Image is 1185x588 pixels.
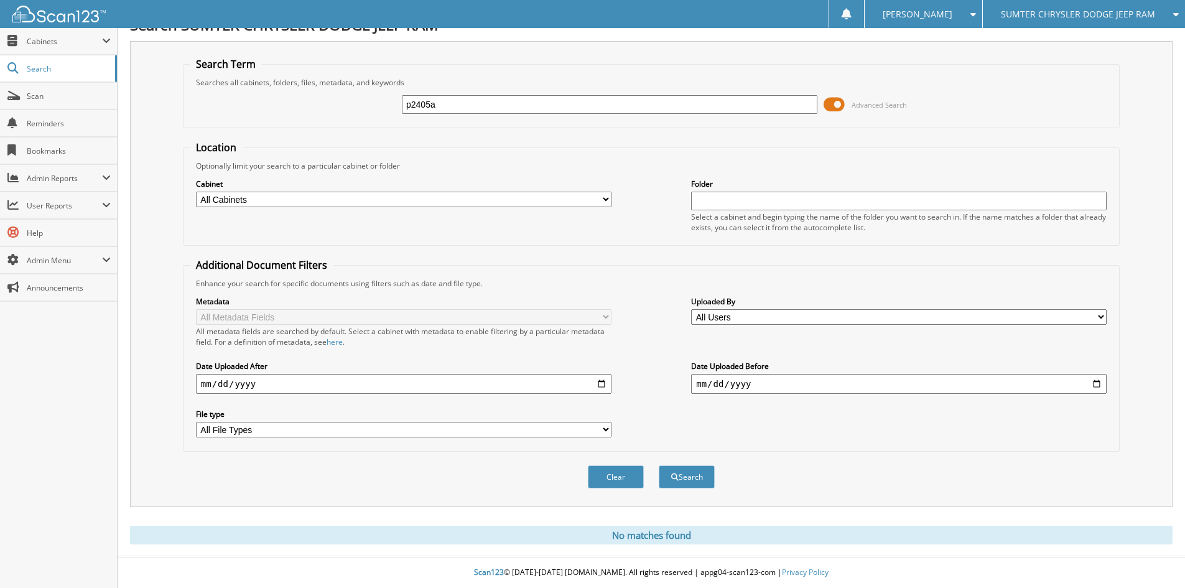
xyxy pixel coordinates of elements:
span: [PERSON_NAME] [883,11,952,18]
a: Privacy Policy [782,567,829,577]
label: Metadata [196,296,611,307]
div: © [DATE]-[DATE] [DOMAIN_NAME]. All rights reserved | appg04-scan123-com | [118,558,1185,588]
span: Admin Reports [27,173,102,184]
span: Admin Menu [27,255,102,266]
span: User Reports [27,200,102,211]
label: Cabinet [196,179,611,189]
img: scan123-logo-white.svg [12,6,106,22]
div: All metadata fields are searched by default. Select a cabinet with metadata to enable filtering b... [196,326,611,347]
span: Scan123 [474,567,504,577]
a: here [327,337,343,347]
span: Advanced Search [852,100,907,110]
label: File type [196,409,611,419]
div: No matches found [130,526,1173,544]
div: Select a cabinet and begin typing the name of the folder you want to search in. If the name match... [691,212,1107,233]
label: Date Uploaded After [196,361,611,371]
label: Folder [691,179,1107,189]
span: Bookmarks [27,146,111,156]
button: Search [659,465,715,488]
label: Date Uploaded Before [691,361,1107,371]
legend: Location [190,141,243,154]
span: Reminders [27,118,111,129]
div: Optionally limit your search to a particular cabinet or folder [190,161,1113,171]
span: Search [27,63,109,74]
span: SUMTER CHRYSLER DODGE JEEP RAM [1001,11,1155,18]
input: start [196,374,611,394]
span: Scan [27,91,111,101]
button: Clear [588,465,644,488]
div: Enhance your search for specific documents using filters such as date and file type. [190,278,1113,289]
iframe: Chat Widget [1123,528,1185,588]
span: Cabinets [27,36,102,47]
input: end [691,374,1107,394]
div: Searches all cabinets, folders, files, metadata, and keywords [190,77,1113,88]
legend: Additional Document Filters [190,258,333,272]
span: Announcements [27,282,111,293]
span: Help [27,228,111,238]
label: Uploaded By [691,296,1107,307]
legend: Search Term [190,57,262,71]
